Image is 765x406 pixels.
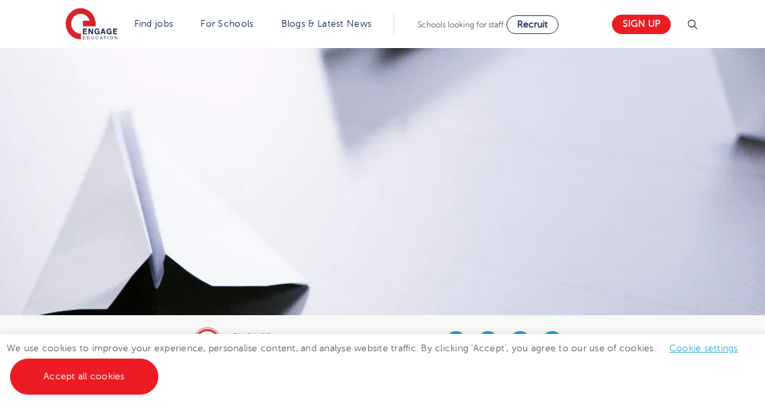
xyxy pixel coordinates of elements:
span: Schools looking for staff [418,20,504,29]
a: Blogs & Latest News [281,19,372,29]
img: Engage Education [65,8,118,41]
div: engage [233,333,335,342]
a: Accept all cookies [10,359,158,395]
span: Recruit [517,19,548,29]
a: Find jobs [134,19,174,29]
a: For Schools [200,19,253,29]
span: We use cookies to improve your experience, personalise content, and analyse website traffic. By c... [7,343,752,381]
a: Cookie settings [669,343,738,353]
a: Recruit [506,15,559,34]
a: Sign up [612,15,671,34]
